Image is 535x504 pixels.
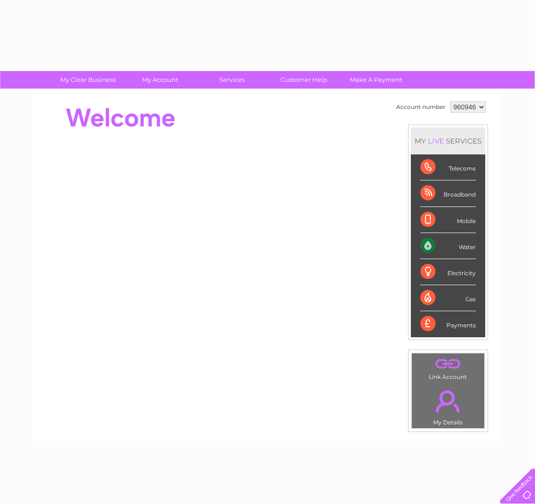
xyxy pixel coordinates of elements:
[411,382,485,429] td: My Details
[411,127,485,154] div: MY SERVICES
[426,136,446,145] div: LIVE
[420,233,476,259] div: Water
[414,356,482,372] a: .
[265,71,343,89] a: Customer Help
[420,207,476,233] div: Mobile
[121,71,199,89] a: My Account
[420,180,476,207] div: Broadband
[49,71,127,89] a: My Clear Business
[337,71,415,89] a: Make A Payment
[394,99,448,115] td: Account number
[420,259,476,285] div: Electricity
[414,385,482,418] a: .
[420,311,476,337] div: Payments
[193,71,271,89] a: Services
[420,154,476,180] div: Telecoms
[420,285,476,311] div: Gas
[411,353,485,383] td: Link Account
